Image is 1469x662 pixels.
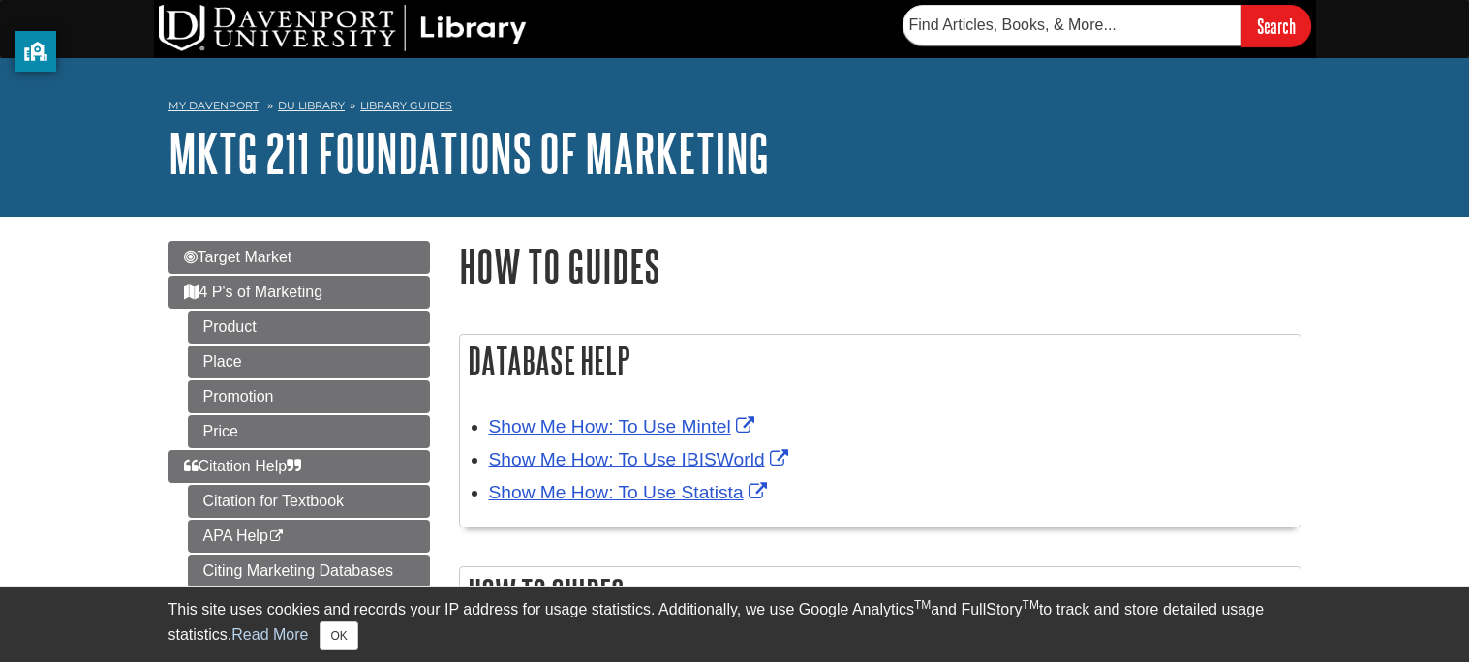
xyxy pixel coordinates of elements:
a: Link opens in new window [489,482,772,502]
button: privacy banner [15,31,56,72]
h2: Database Help [460,335,1301,386]
sup: TM [914,598,931,612]
a: Link opens in new window [489,416,759,436]
img: DU Library [159,5,527,51]
h1: How To Guides [459,241,1301,290]
div: This site uses cookies and records your IP address for usage statistics. Additionally, we use Goo... [168,598,1301,650]
a: APA Help [188,520,430,553]
span: 4 P's of Marketing [184,284,323,300]
span: Citation Help [184,458,302,474]
a: Target Market [168,241,430,274]
h2: How To Guides [460,567,1301,618]
a: Price [188,415,430,448]
a: Link opens in new window [489,449,793,469]
input: Search [1241,5,1311,46]
form: Searches DU Library's articles, books, and more [903,5,1311,46]
a: Product [188,311,430,344]
a: Place [188,346,430,378]
a: 4 P's of Marketing [168,276,430,309]
a: DU Library [278,99,345,112]
a: My Davenport [168,98,259,114]
input: Find Articles, Books, & More... [903,5,1241,45]
a: Citation for Textbook [188,485,430,518]
i: This link opens in a new window [268,530,285,543]
a: MKTG 211 Foundations of Marketing [168,123,769,183]
nav: breadcrumb [168,93,1301,124]
button: Close [320,621,357,650]
a: Promotion [188,380,430,413]
a: Citing Marketing Databases [188,555,430,587]
span: Target Market [184,249,292,265]
sup: TM [1023,598,1039,612]
a: Read More [231,626,308,643]
a: Library Guides [360,99,452,112]
a: Citation Help [168,450,430,483]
